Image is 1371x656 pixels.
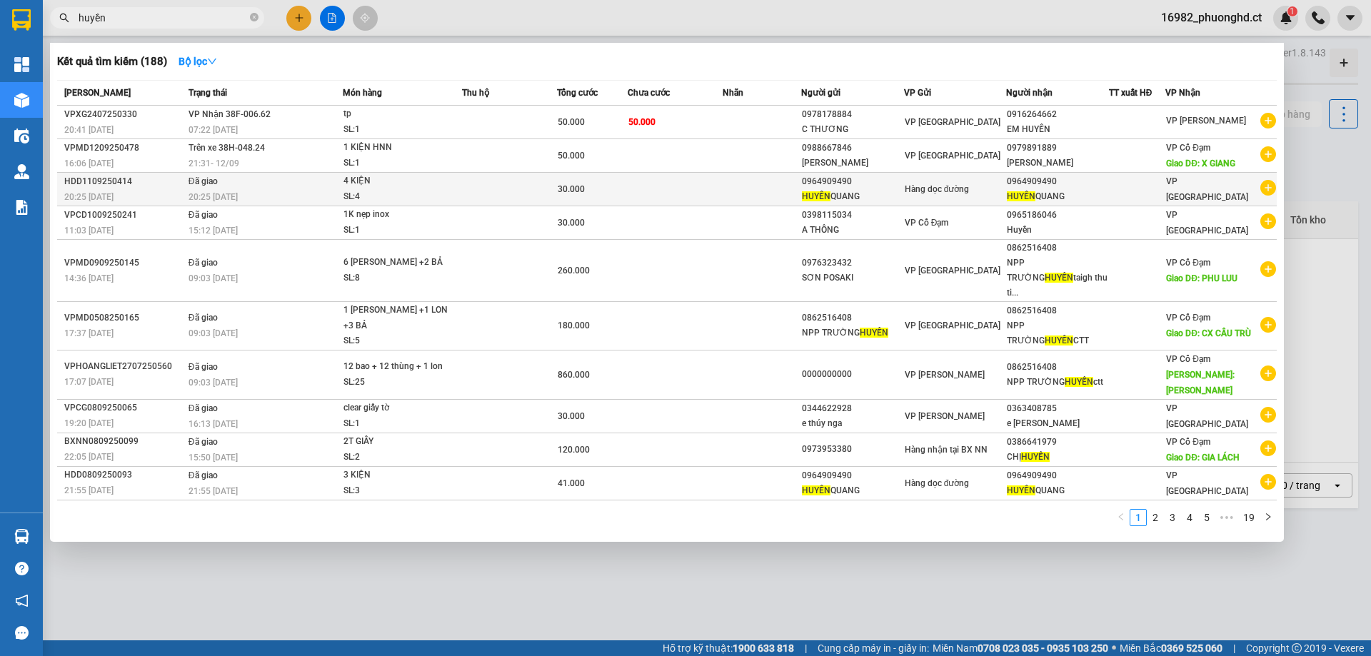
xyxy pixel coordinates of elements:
[189,313,218,323] span: Đã giao
[343,400,451,416] div: clear giấy tờ
[1165,510,1180,525] a: 3
[1007,174,1108,189] div: 0964909490
[189,258,218,268] span: Đã giao
[343,359,451,375] div: 12 bao + 12 thùng + 1 lon
[802,189,903,204] div: QUANG
[1166,370,1235,395] span: [PERSON_NAME]: [PERSON_NAME]
[343,122,451,138] div: SL: 1
[905,266,1000,276] span: VP [GEOGRAPHIC_DATA]
[557,88,598,98] span: Tổng cước
[1260,509,1277,526] li: Next Page
[64,328,114,338] span: 17:37 [DATE]
[1260,474,1276,490] span: plus-circle
[64,434,184,449] div: BXNN0809250099
[343,156,451,171] div: SL: 1
[905,218,949,228] span: VP Cổ Đạm
[189,437,218,447] span: Đã giao
[802,483,903,498] div: QUANG
[343,140,451,156] div: 1 KIỆN HNN
[64,88,131,98] span: [PERSON_NAME]
[802,107,903,122] div: 0978178884
[1215,509,1238,526] li: Next 5 Pages
[1007,360,1108,375] div: 0862516408
[14,128,29,143] img: warehouse-icon
[343,483,451,499] div: SL: 3
[343,207,451,223] div: 1K nẹp inox
[1021,452,1050,462] span: HUYỀN
[1166,313,1210,323] span: VP Cổ Đạm
[64,377,114,387] span: 17:07 [DATE]
[1166,158,1235,168] span: Giao DĐ: X GIANG
[1007,468,1108,483] div: 0964909490
[64,400,184,415] div: VPCG0809250065
[64,359,184,374] div: VPHOANGLIET2707250560
[558,411,585,421] span: 30.000
[1260,407,1276,423] span: plus-circle
[79,10,247,26] input: Tìm tên, số ĐT hoặc mã đơn
[343,106,451,122] div: tp
[1199,510,1215,525] a: 5
[905,478,970,488] span: Hàng dọc đường
[905,370,985,380] span: VP [PERSON_NAME]
[189,192,238,202] span: 20:25 [DATE]
[1130,509,1147,526] li: 1
[15,626,29,640] span: message
[1007,483,1108,498] div: QUANG
[1165,88,1200,98] span: VP Nhận
[802,485,830,495] span: HUYỀN
[343,255,451,271] div: 6 [PERSON_NAME] +2 BẢ
[1166,470,1248,496] span: VP [GEOGRAPHIC_DATA]
[802,468,903,483] div: 0964909490
[1007,189,1108,204] div: QUANG
[64,192,114,202] span: 20:25 [DATE]
[1007,122,1108,137] div: EM HUYỀN
[1007,241,1108,256] div: 0862516408
[1130,510,1146,525] a: 1
[343,450,451,465] div: SL: 2
[802,367,903,382] div: 0000000000
[558,218,585,228] span: 30.000
[802,271,903,286] div: SƠN POSAKI
[250,11,258,25] span: close-circle
[802,174,903,189] div: 0964909490
[1007,450,1108,465] div: CHỊ
[558,445,590,455] span: 120.000
[462,88,489,98] span: Thu hộ
[1166,273,1237,283] span: Giao DĐ: PHU LUU
[167,50,228,73] button: Bộ lọcdown
[1260,440,1276,456] span: plus-circle
[558,370,590,380] span: 860.000
[1007,208,1108,223] div: 0965186046
[802,311,903,326] div: 0862516408
[1045,335,1073,345] span: HUYỀN
[1260,146,1276,162] span: plus-circle
[14,93,29,108] img: warehouse-icon
[64,468,184,483] div: HDD0809250093
[1007,107,1108,122] div: 0916264662
[1260,261,1276,277] span: plus-circle
[57,54,167,69] h3: Kết quả tìm kiếm ( 188 )
[1166,354,1210,364] span: VP Cổ Đạm
[905,151,1000,161] span: VP [GEOGRAPHIC_DATA]
[189,210,218,220] span: Đã giao
[14,200,29,215] img: solution-icon
[558,151,585,161] span: 50.000
[1239,510,1259,525] a: 19
[12,9,31,31] img: logo-vxr
[189,143,265,153] span: Trên xe 38H-048.24
[1007,416,1108,431] div: e [PERSON_NAME]
[250,13,258,21] span: close-circle
[14,529,29,544] img: warehouse-icon
[802,401,903,416] div: 0344622928
[189,403,218,413] span: Đã giao
[189,88,227,98] span: Trạng thái
[343,271,451,286] div: SL: 8
[1198,509,1215,526] li: 5
[1166,143,1210,153] span: VP Cổ Đạm
[1045,273,1073,283] span: HUYỀN
[343,468,451,483] div: 3 KIỆN
[189,109,271,119] span: VP Nhận 38F-006.62
[1117,513,1125,521] span: left
[15,562,29,575] span: question-circle
[343,416,451,432] div: SL: 1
